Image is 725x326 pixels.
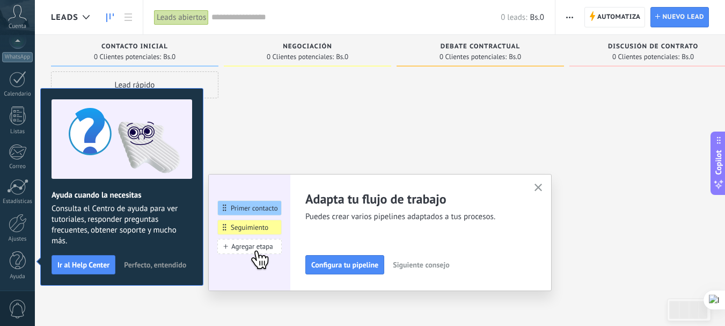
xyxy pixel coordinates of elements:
h2: Adapta tu flujo de trabajo [305,191,521,207]
div: Debate contractual [402,43,559,52]
span: Bs.0 [509,54,521,60]
div: Ajustes [2,236,33,243]
button: Más [562,7,577,27]
span: 0 Clientes potenciales: [267,54,334,60]
span: Nuevo lead [662,8,704,27]
span: Puedes crear varios pipelines adaptados a tus procesos. [305,212,521,222]
span: Siguiente consejo [393,261,449,269]
span: Configura tu pipeline [311,261,378,269]
div: Listas [2,128,33,135]
div: Contacto inicial [56,43,213,52]
div: Lead rápido [51,71,218,98]
div: WhatsApp [2,52,33,62]
span: Leads [51,12,78,23]
span: Contacto inicial [101,43,168,50]
a: Lista [119,7,137,28]
span: Negociación [283,43,332,50]
span: Consulta el Centro de ayuda para ver tutoriales, responder preguntas frecuentes, obtener soporte ... [52,204,192,247]
div: Calendario [2,91,33,98]
a: Nuevo lead [650,7,709,27]
button: Perfecto, entendido [119,257,191,273]
div: Estadísticas [2,198,33,205]
span: Cuenta [9,23,26,30]
span: Ir al Help Center [57,261,109,269]
a: Leads [101,7,119,28]
button: Siguiente consejo [388,257,454,273]
span: Bs.0 [682,54,694,60]
span: Bs.0 [530,12,544,23]
div: Ayuda [2,273,33,280]
span: 0 Clientes potenciales: [94,54,161,60]
span: Copilot [713,150,724,175]
span: 0 leads: [501,12,527,23]
span: Bs.0 [336,54,348,60]
button: Configura tu pipeline [305,255,384,274]
div: Leads abiertos [154,10,209,25]
span: 0 Clientes potenciales: [440,54,507,60]
a: Automatiza [584,7,646,27]
span: Discusión de contrato [608,43,698,50]
span: Automatiza [597,8,641,27]
div: Correo [2,163,33,170]
button: Ir al Help Center [52,255,115,274]
span: Perfecto, entendido [124,261,186,269]
div: Negociación [229,43,386,52]
span: 0 Clientes potenciales: [612,54,679,60]
span: Debate contractual [441,43,520,50]
span: Bs.0 [163,54,175,60]
h2: Ayuda cuando la necesitas [52,190,192,200]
